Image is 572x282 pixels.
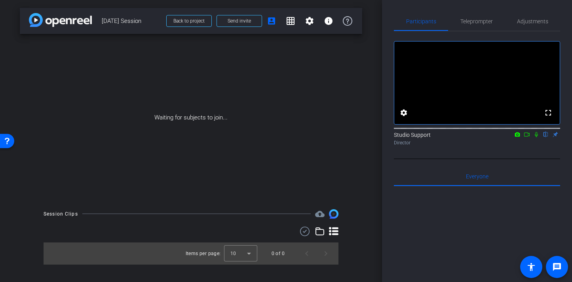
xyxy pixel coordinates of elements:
[406,19,436,24] span: Participants
[102,13,162,29] span: [DATE] Session
[29,13,92,27] img: app-logo
[305,16,314,26] mat-icon: settings
[44,210,78,218] div: Session Clips
[267,16,276,26] mat-icon: account_box
[315,209,325,219] mat-icon: cloud_upload
[315,209,325,219] span: Destinations for your clips
[286,16,295,26] mat-icon: grid_on
[186,250,221,257] div: Items per page:
[228,18,251,24] span: Send invite
[394,139,560,146] div: Director
[217,15,262,27] button: Send invite
[297,244,316,263] button: Previous page
[324,16,333,26] mat-icon: info
[399,108,409,117] mat-icon: settings
[517,19,548,24] span: Adjustments
[460,19,493,24] span: Teleprompter
[394,131,560,146] div: Studio Support
[166,15,212,27] button: Back to project
[329,209,338,219] img: Session clips
[20,34,362,201] div: Waiting for subjects to join...
[552,262,562,272] mat-icon: message
[526,262,536,272] mat-icon: accessibility
[541,131,551,138] mat-icon: flip
[173,18,205,24] span: Back to project
[466,174,488,179] span: Everyone
[272,250,285,257] div: 0 of 0
[316,244,335,263] button: Next page
[543,108,553,117] mat-icon: fullscreen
